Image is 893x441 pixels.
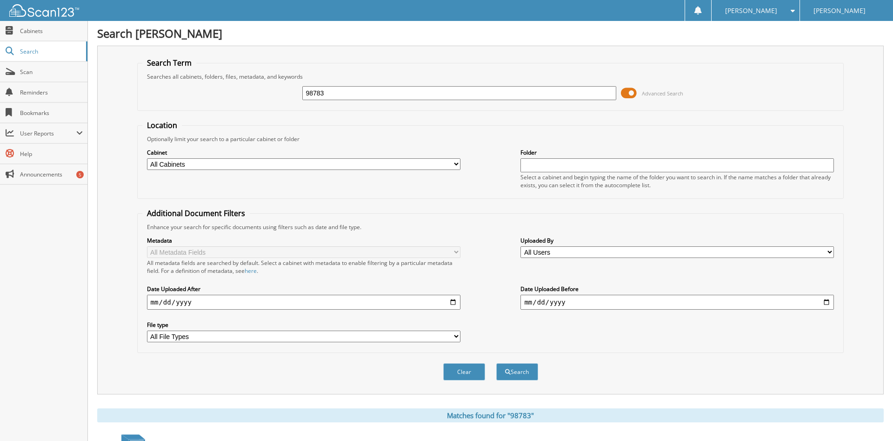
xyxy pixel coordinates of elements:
h1: Search [PERSON_NAME] [97,26,884,41]
legend: Additional Document Filters [142,208,250,218]
img: scan123-logo-white.svg [9,4,79,17]
div: Searches all cabinets, folders, files, metadata, and keywords [142,73,839,81]
div: Enhance your search for specific documents using filters such as date and file type. [142,223,839,231]
span: Cabinets [20,27,83,35]
a: here [245,267,257,275]
label: Folder [520,149,834,156]
div: All metadata fields are searched by default. Select a cabinet with metadata to enable filtering b... [147,259,460,275]
button: Search [496,363,538,380]
div: Matches found for "98783" [97,408,884,422]
input: start [147,295,460,310]
span: [PERSON_NAME] [725,8,777,14]
div: Select a cabinet and begin typing the name of the folder you want to search in. If the name match... [520,173,834,189]
div: 5 [76,171,84,178]
span: User Reports [20,129,76,137]
span: Search [20,47,81,55]
legend: Location [142,120,182,130]
button: Clear [443,363,485,380]
label: Cabinet [147,149,460,156]
span: Advanced Search [642,90,683,97]
span: Scan [20,68,83,76]
div: Optionally limit your search to a particular cabinet or folder [142,135,839,143]
span: Bookmarks [20,109,83,117]
span: Reminders [20,88,83,96]
label: Date Uploaded After [147,285,460,293]
legend: Search Term [142,58,196,68]
label: Metadata [147,237,460,244]
label: Date Uploaded Before [520,285,834,293]
label: Uploaded By [520,237,834,244]
input: end [520,295,834,310]
label: File type [147,321,460,329]
span: Help [20,150,83,158]
span: Announcements [20,170,83,178]
span: [PERSON_NAME] [813,8,866,14]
